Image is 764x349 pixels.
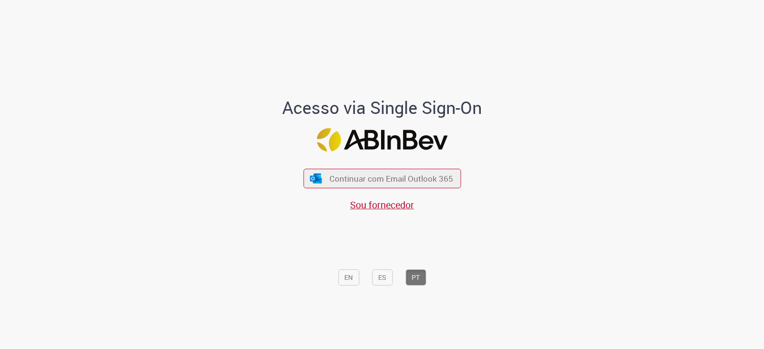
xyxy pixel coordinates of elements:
[329,173,453,184] span: Continuar com Email Outlook 365
[372,269,393,286] button: ES
[303,169,461,188] button: ícone Azure/Microsoft 360 Continuar com Email Outlook 365
[309,173,323,183] img: ícone Azure/Microsoft 360
[350,198,414,211] a: Sou fornecedor
[338,269,359,286] button: EN
[317,128,447,152] img: Logo ABInBev
[250,98,515,117] h1: Acesso via Single Sign-On
[405,269,426,286] button: PT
